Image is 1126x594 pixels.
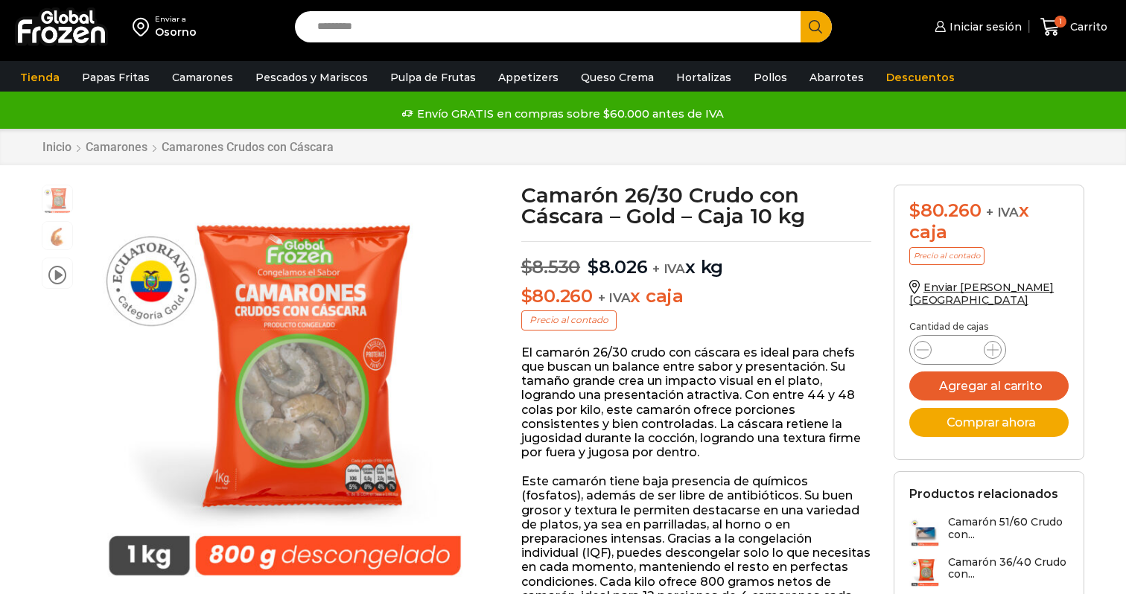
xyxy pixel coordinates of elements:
[746,63,795,92] a: Pollos
[1037,10,1111,45] a: 1 Carrito
[161,140,334,154] a: Camarones Crudos con Cáscara
[879,63,962,92] a: Descuentos
[909,199,981,221] bdi: 80.260
[909,556,1069,588] a: Camarón 36/40 Crudo con...
[931,12,1022,42] a: Iniciar sesión
[383,63,483,92] a: Pulpa de Frutas
[521,285,532,307] span: $
[155,25,197,39] div: Osorno
[13,63,67,92] a: Tienda
[491,63,566,92] a: Appetizers
[801,11,832,42] button: Search button
[155,14,197,25] div: Enviar a
[74,63,157,92] a: Papas Fritas
[909,322,1069,332] p: Cantidad de cajas
[165,63,241,92] a: Camarones
[909,487,1058,501] h2: Productos relacionados
[42,185,72,215] span: PM04005012
[946,19,1022,34] span: Iniciar sesión
[521,286,872,307] p: x caja
[802,63,871,92] a: Abarrotes
[521,256,532,278] span: $
[598,290,631,305] span: + IVA
[1055,16,1066,28] span: 1
[588,256,648,278] bdi: 8.026
[80,185,489,593] div: 1 / 3
[521,241,872,278] p: x kg
[42,140,334,154] nav: Breadcrumb
[944,339,972,360] input: Product quantity
[669,63,739,92] a: Hortalizas
[909,200,1069,243] div: x caja
[1066,19,1107,34] span: Carrito
[909,199,920,221] span: $
[948,556,1069,581] h3: Camarón 36/40 Crudo con...
[521,285,593,307] bdi: 80.260
[133,14,155,39] img: address-field-icon.svg
[80,185,489,593] img: PM04005012
[573,63,661,92] a: Queso Crema
[986,205,1019,220] span: + IVA
[909,516,1069,548] a: Camarón 51/60 Crudo con...
[909,281,1054,307] a: Enviar [PERSON_NAME][GEOGRAPHIC_DATA]
[521,310,617,330] p: Precio al contado
[521,185,872,226] h1: Camarón 26/30 Crudo con Cáscara – Gold – Caja 10 kg
[909,408,1069,437] button: Comprar ahora
[909,247,985,265] p: Precio al contado
[85,140,148,154] a: Camarones
[42,140,72,154] a: Inicio
[248,63,375,92] a: Pescados y Mariscos
[909,371,1069,400] button: Agregar al carrito
[652,261,685,276] span: + IVA
[521,345,872,460] p: El camarón 26/30 crudo con cáscara es ideal para chefs que buscan un balance entre sabor y presen...
[42,222,72,252] span: camaron-con-cascara
[588,256,599,278] span: $
[521,256,581,278] bdi: 8.530
[948,516,1069,541] h3: Camarón 51/60 Crudo con...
